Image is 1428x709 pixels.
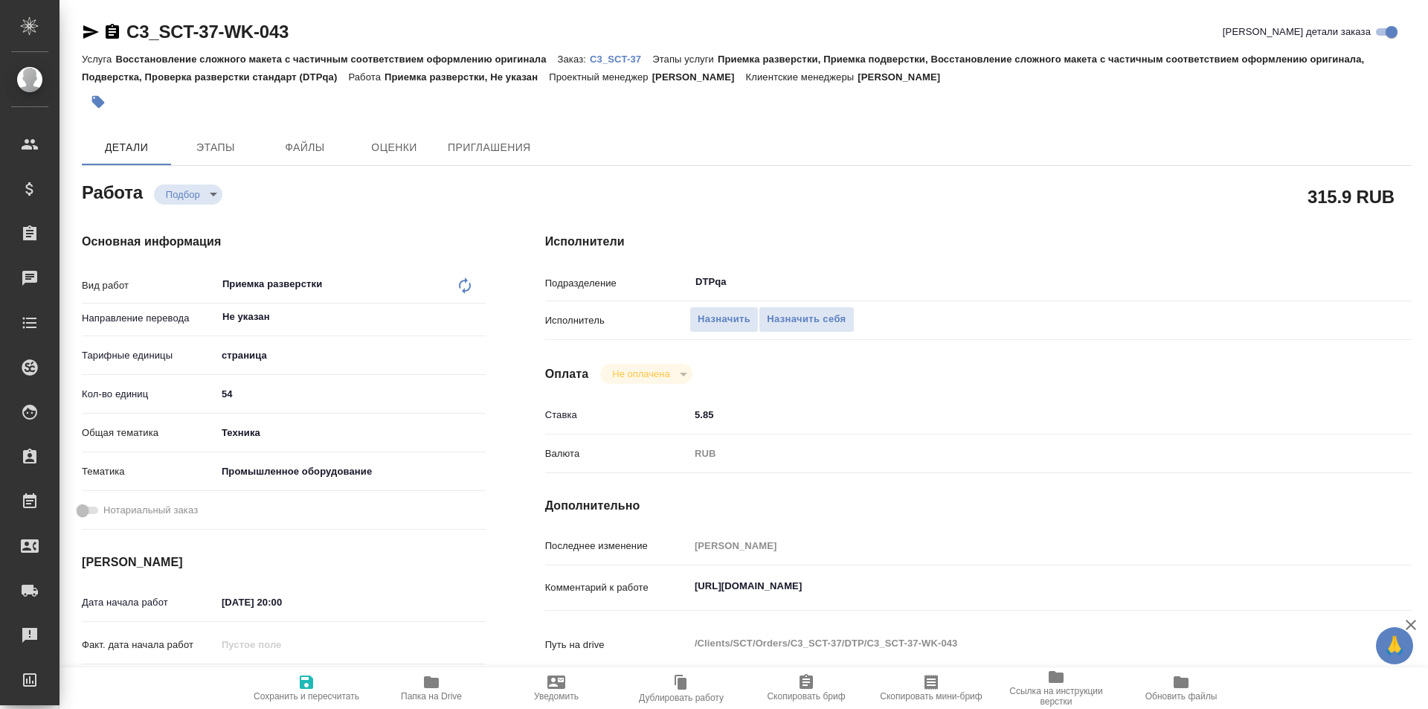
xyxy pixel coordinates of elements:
span: Уведомить [534,691,579,702]
button: 🙏 [1376,627,1413,664]
button: Подбор [161,188,205,201]
p: Последнее изменение [545,539,689,554]
textarea: [URL][DOMAIN_NAME] [689,574,1339,599]
p: Услуга [82,54,115,65]
p: Подразделение [545,276,689,291]
span: Приглашения [448,138,531,157]
span: Назначить [698,311,750,328]
div: Подбор [600,364,692,384]
button: Уведомить [494,667,619,709]
p: Факт. дата начала работ [82,638,216,652]
button: Не оплачена [608,368,674,380]
button: Обновить файлы [1119,667,1244,709]
input: ✎ Введи что-нибудь [216,591,347,613]
h2: 315.9 RUB [1308,184,1395,209]
span: Скопировать мини-бриф [880,691,982,702]
h4: [PERSON_NAME] [82,554,486,571]
button: Добавить тэг [82,86,115,118]
input: ✎ Введи что-нибудь [689,404,1339,426]
button: Назначить [689,307,759,333]
p: Дата начала работ [82,595,216,610]
p: Приемка разверстки, Не указан [385,71,549,83]
span: Этапы [180,138,251,157]
div: Промышленное оборудование [216,459,486,484]
span: Скопировать бриф [767,691,845,702]
p: Этапы услуги [652,54,718,65]
button: Скопировать мини-бриф [869,667,994,709]
textarea: /Clients/SCT/Orders/C3_SCT-37/DTP/C3_SCT-37-WK-043 [689,631,1339,656]
h4: Исполнители [545,233,1412,251]
h4: Дополнительно [545,497,1412,515]
span: Ссылка на инструкции верстки [1003,686,1110,707]
span: Дублировать работу [639,693,724,703]
a: C3_SCT-37 [590,52,652,65]
h4: Оплата [545,365,589,383]
button: Назначить себя [759,307,854,333]
span: Файлы [269,138,341,157]
span: Обновить файлы [1145,691,1218,702]
p: Клиентские менеджеры [746,71,858,83]
p: [PERSON_NAME] [652,71,746,83]
span: [PERSON_NAME] детали заказа [1223,25,1371,39]
div: Подбор [154,185,222,205]
span: 🙏 [1382,630,1407,661]
div: Техника [216,420,486,446]
input: Пустое поле [216,634,347,655]
span: Папка на Drive [401,691,462,702]
p: Восстановление сложного макета с частичным соответствием оформлению оригинала [115,54,557,65]
p: Кол-во единиц [82,387,216,402]
button: Папка на Drive [369,667,494,709]
p: [PERSON_NAME] [858,71,951,83]
button: Open [477,315,480,318]
div: RUB [689,441,1339,466]
span: Детали [91,138,162,157]
h4: Основная информация [82,233,486,251]
button: Дублировать работу [619,667,744,709]
span: Нотариальный заказ [103,503,198,518]
span: Назначить себя [767,311,846,328]
p: Тематика [82,464,216,479]
p: Исполнитель [545,313,689,328]
p: Вид работ [82,278,216,293]
div: страница [216,343,486,368]
h2: Работа [82,178,143,205]
p: Валюта [545,446,689,461]
p: Проектный менеджер [549,71,652,83]
span: Оценки [358,138,430,157]
p: Путь на drive [545,638,689,652]
input: Пустое поле [689,535,1339,556]
p: Комментарий к работе [545,580,689,595]
p: Направление перевода [82,311,216,326]
button: Ссылка на инструкции верстки [994,667,1119,709]
span: Сохранить и пересчитать [254,691,359,702]
p: Ставка [545,408,689,423]
input: ✎ Введи что-нибудь [216,383,486,405]
p: Приемка разверстки, Приемка подверстки, Восстановление сложного макета с частичным соответствием ... [82,54,1364,83]
button: Скопировать ссылку [103,23,121,41]
button: Open [1331,280,1334,283]
button: Сохранить и пересчитать [244,667,369,709]
p: Тарифные единицы [82,348,216,363]
p: Работа [348,71,385,83]
a: C3_SCT-37-WK-043 [126,22,289,42]
button: Скопировать бриф [744,667,869,709]
p: Общая тематика [82,426,216,440]
button: Скопировать ссылку для ЯМессенджера [82,23,100,41]
p: Заказ: [558,54,590,65]
p: C3_SCT-37 [590,54,652,65]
